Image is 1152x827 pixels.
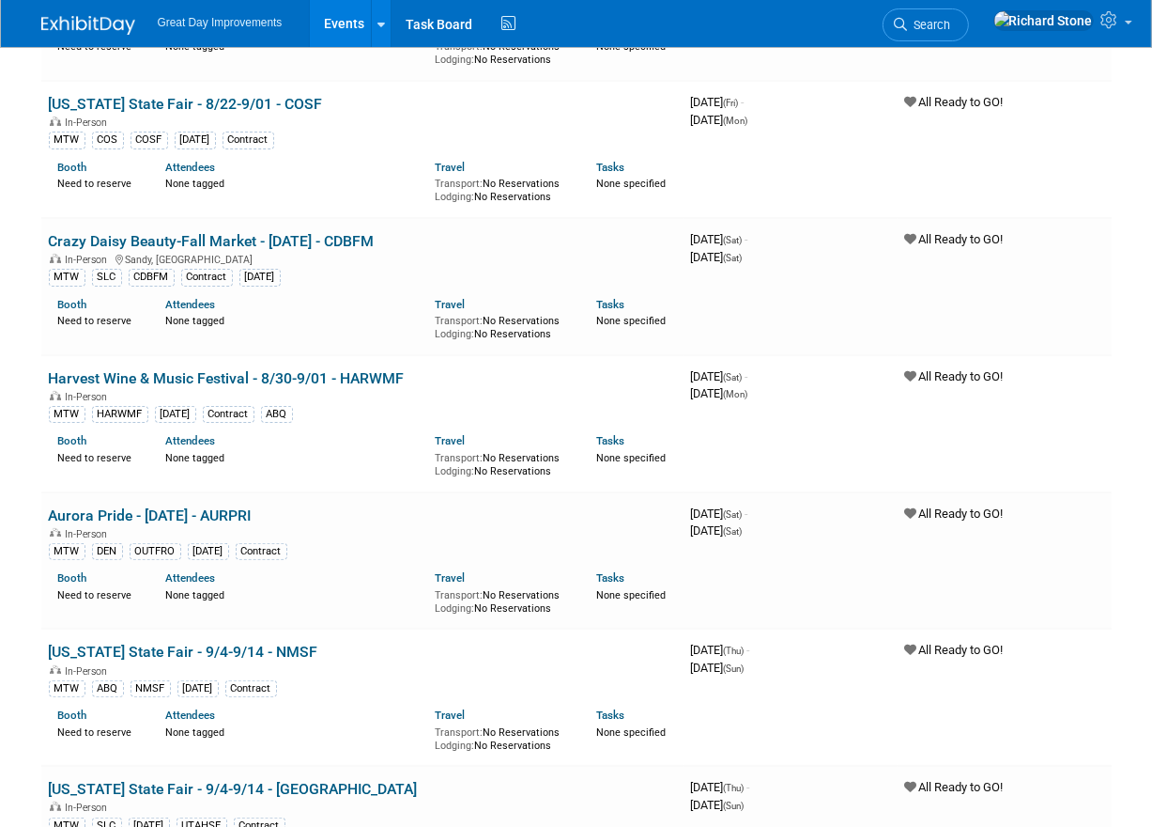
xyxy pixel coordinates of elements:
[905,95,1004,109] span: All Ready to GO!
[747,780,750,794] span: -
[239,269,281,286] div: [DATE]
[66,802,114,814] span: In-Person
[435,298,465,311] a: Travel
[50,802,61,811] img: In-Person Event
[435,571,465,585] a: Travel
[435,723,568,752] div: No Reservations No Reservations
[49,680,85,697] div: MTW
[223,132,274,148] div: Contract
[49,95,323,113] a: [US_STATE] State Fair - 8/22-9/01 - COSF
[724,663,745,674] span: (Sun)
[435,726,483,739] span: Transport:
[435,740,474,752] span: Lodging:
[50,391,61,400] img: In-Person Event
[905,643,1004,657] span: All Ready to GO!
[908,18,951,32] span: Search
[165,448,421,465] div: None tagged
[66,528,114,540] span: In-Person
[236,543,287,560] div: Contract
[724,253,743,263] span: (Sat)
[130,543,181,560] div: OUTFRO
[745,369,748,383] span: -
[58,161,87,174] a: Booth
[435,161,465,174] a: Travel
[596,161,624,174] a: Tasks
[203,406,254,423] div: Contract
[435,452,483,464] span: Transport:
[92,406,148,423] div: HARWMF
[724,509,743,520] span: (Sat)
[691,250,743,264] span: [DATE]
[435,174,568,203] div: No Reservations No Reservations
[435,328,474,340] span: Lodging:
[225,680,277,697] div: Contract
[49,543,85,560] div: MTW
[596,452,666,464] span: None specified
[49,780,418,798] a: [US_STATE] State Fair - 9/4-9/14 - [GEOGRAPHIC_DATA]
[92,543,123,560] div: DEN
[50,665,61,675] img: In-Person Event
[165,311,421,328] div: None tagged
[49,507,252,524] a: Aurora Pride - [DATE] - AURPRI
[724,98,739,108] span: (Fri)
[49,406,85,423] div: MTW
[49,643,318,661] a: [US_STATE] State Fair - 9/4-9/14 - NMSF
[58,174,138,191] div: Need to reserve
[724,372,743,382] span: (Sat)
[724,389,748,399] span: (Mon)
[158,16,283,29] span: Great Day Improvements
[435,191,474,203] span: Lodging:
[993,10,1094,31] img: Richard Stone
[165,585,421,602] div: None tagged
[742,95,745,109] span: -
[435,54,474,66] span: Lodging:
[58,709,87,722] a: Booth
[724,783,745,793] span: (Thu)
[58,434,87,447] a: Booth
[435,434,465,447] a: Travel
[165,298,215,311] a: Attendees
[49,369,405,387] a: Harvest Wine & Music Festival - 8/30-9/01 - HARWMF
[724,526,743,537] span: (Sat)
[691,643,750,657] span: [DATE]
[745,232,748,246] span: -
[49,269,85,286] div: MTW
[50,117,61,126] img: In-Person Event
[92,680,124,697] div: ABQ
[58,311,138,328] div: Need to reserve
[691,232,748,246] span: [DATE]
[435,585,568,615] div: No Reservations No Reservations
[747,643,750,657] span: -
[596,178,666,190] span: None specified
[691,507,748,521] span: [DATE]
[435,465,474,477] span: Lodging:
[724,116,748,126] span: (Mon)
[165,723,421,740] div: None tagged
[691,523,743,538] span: [DATE]
[58,298,87,311] a: Booth
[50,528,61,538] img: In-Person Event
[155,406,196,423] div: [DATE]
[596,298,624,311] a: Tasks
[58,585,138,602] div: Need to reserve
[596,589,666,601] span: None specified
[58,448,138,465] div: Need to reserve
[129,269,175,286] div: CDBFM
[435,37,568,66] div: No Reservations No Reservations
[691,780,750,794] span: [DATE]
[49,232,375,250] a: Crazy Daisy Beauty-Fall Market - [DATE] - CDBFM
[691,798,745,812] span: [DATE]
[92,132,124,148] div: COS
[177,680,219,697] div: [DATE]
[905,369,1004,383] span: All Ready to GO!
[905,232,1004,246] span: All Ready to GO!
[49,251,676,266] div: Sandy, [GEOGRAPHIC_DATA]
[41,16,135,35] img: ExhibitDay
[745,507,748,521] span: -
[165,434,215,447] a: Attendees
[724,235,743,245] span: (Sat)
[66,665,114,678] span: In-Person
[66,117,114,129] span: In-Person
[691,113,748,127] span: [DATE]
[435,315,483,327] span: Transport:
